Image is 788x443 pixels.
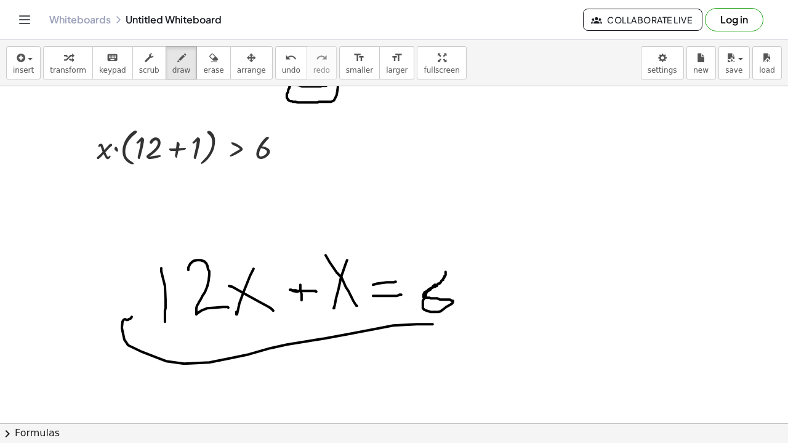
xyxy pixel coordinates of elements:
button: arrange [230,46,273,79]
span: draw [172,66,191,75]
span: transform [50,66,86,75]
span: scrub [139,66,159,75]
span: settings [648,66,677,75]
span: load [759,66,775,75]
span: Collaborate Live [593,14,692,25]
span: erase [203,66,223,75]
span: larger [386,66,408,75]
button: fullscreen [417,46,466,79]
span: redo [313,66,330,75]
button: scrub [132,46,166,79]
button: load [752,46,782,79]
button: transform [43,46,93,79]
button: keyboardkeypad [92,46,133,79]
i: redo [316,51,328,65]
button: insert [6,46,41,79]
i: keyboard [107,51,118,65]
button: erase [196,46,230,79]
span: insert [13,66,34,75]
button: draw [166,46,198,79]
button: Toggle navigation [15,10,34,30]
button: Collaborate Live [583,9,702,31]
span: arrange [237,66,266,75]
button: undoundo [275,46,307,79]
button: new [686,46,716,79]
button: Log in [705,8,763,31]
button: format_sizesmaller [339,46,380,79]
span: new [693,66,709,75]
i: format_size [353,51,365,65]
span: undo [282,66,300,75]
i: format_size [391,51,403,65]
button: format_sizelarger [379,46,414,79]
a: Whiteboards [49,14,111,26]
span: keypad [99,66,126,75]
button: redoredo [307,46,337,79]
span: fullscreen [424,66,459,75]
span: smaller [346,66,373,75]
i: undo [285,51,297,65]
button: settings [641,46,684,79]
span: save [725,66,742,75]
button: save [718,46,750,79]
